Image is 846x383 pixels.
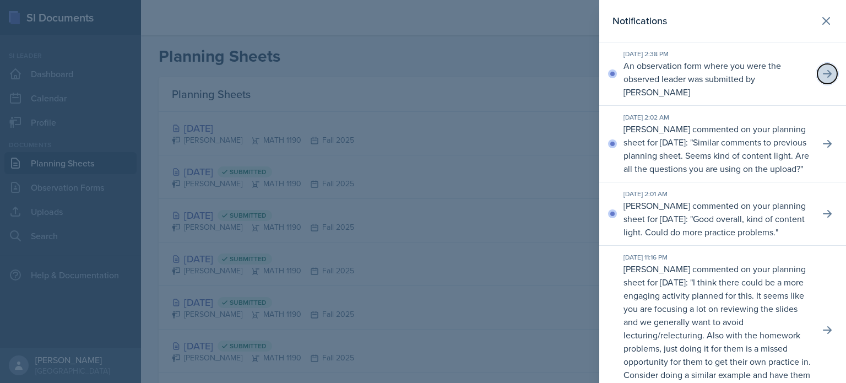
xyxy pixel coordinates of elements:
[623,213,805,238] p: Good overall, kind of content light. Could do more practice problems.
[623,199,811,239] p: [PERSON_NAME] commented on your planning sheet for [DATE]: " "
[623,49,811,59] div: [DATE] 2:38 PM
[612,13,667,29] h2: Notifications
[623,122,811,175] p: [PERSON_NAME] commented on your planning sheet for [DATE]: " "
[623,59,811,99] p: An observation form where you were the observed leader was submitted by [PERSON_NAME]
[623,252,811,262] div: [DATE] 11:16 PM
[623,136,809,175] p: Similar comments to previous planning sheet. Seems kind of content light. Are all the questions y...
[623,189,811,199] div: [DATE] 2:01 AM
[623,112,811,122] div: [DATE] 2:02 AM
